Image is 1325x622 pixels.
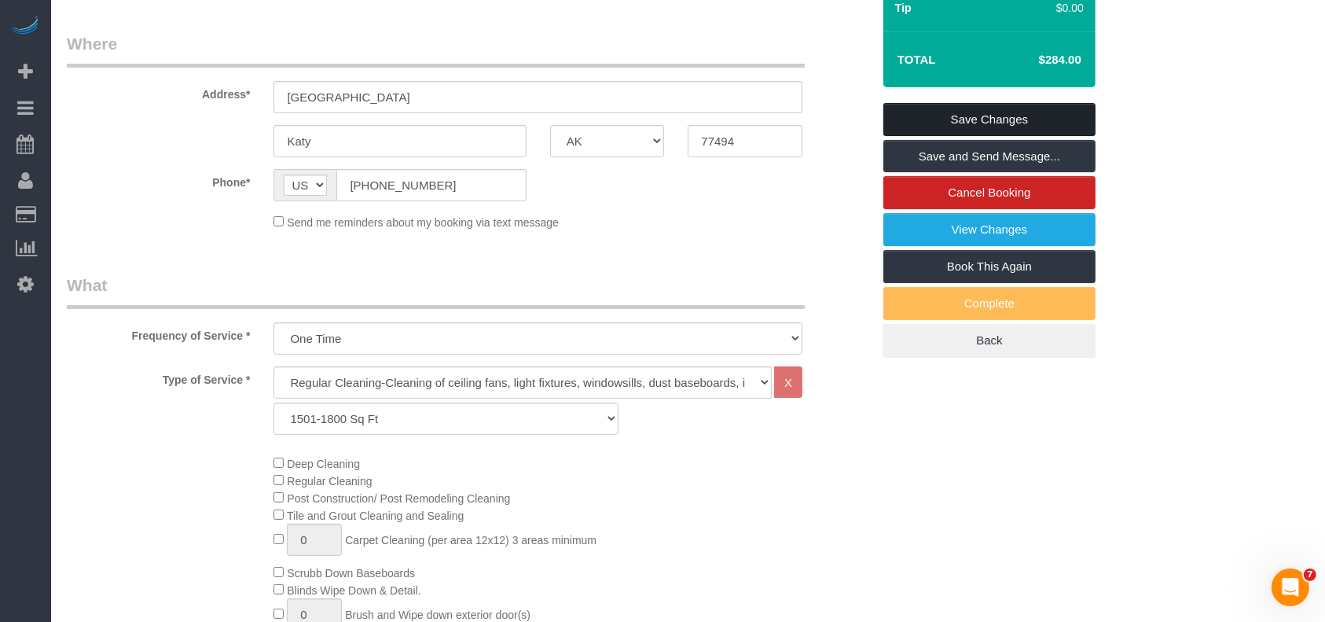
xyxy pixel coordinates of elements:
[55,81,262,102] label: Address*
[883,103,1096,136] a: Save Changes
[883,176,1096,209] a: Cancel Booking
[55,322,262,344] label: Frequency of Service *
[897,53,936,66] strong: Total
[287,216,559,229] span: Send me reminders about my booking via text message
[287,510,464,522] span: Tile and Grout Cleaning and Sealing
[67,32,805,68] legend: Where
[336,169,526,201] input: Phone*
[287,475,372,488] span: Regular Cleaning
[345,609,530,621] span: Brush and Wipe down exterior door(s)
[55,366,262,388] label: Type of Service *
[273,125,526,157] input: City*
[883,324,1096,357] a: Back
[1304,569,1316,581] span: 7
[992,53,1081,67] h4: $284.00
[55,169,262,190] label: Phone*
[345,534,596,547] span: Carpet Cleaning (per area 12x12) 3 areas minimum
[883,140,1096,173] a: Save and Send Message...
[67,274,805,309] legend: What
[9,16,41,38] img: Automaid Logo
[287,584,420,597] span: Blinds Wipe Down & Detail.
[883,250,1096,283] a: Book This Again
[1272,569,1309,606] iframe: Intercom live chat
[287,567,415,580] span: Scrubb Down Baseboards
[287,492,510,505] span: Post Construction/ Post Remodeling Cleaning
[688,125,802,157] input: Zip Code*
[287,458,360,470] span: Deep Cleaning
[883,213,1096,246] a: View Changes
